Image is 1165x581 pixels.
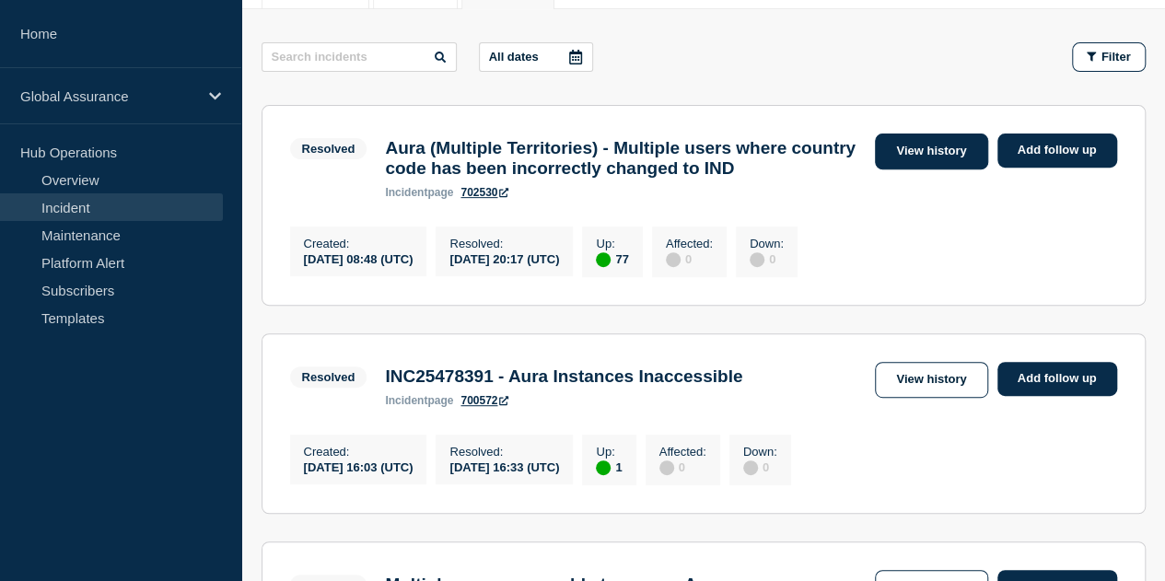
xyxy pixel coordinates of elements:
p: Resolved : [449,445,559,459]
div: disabled [743,460,758,475]
div: 1 [596,459,622,475]
span: incident [385,186,427,199]
span: incident [385,394,427,407]
div: 0 [750,250,784,267]
div: disabled [750,252,764,267]
p: Affected : [659,445,706,459]
p: Down : [750,237,784,250]
p: Up : [596,237,628,250]
a: View history [875,134,987,169]
a: 700572 [460,394,508,407]
div: disabled [659,460,674,475]
a: 702530 [460,186,508,199]
div: 0 [659,459,706,475]
div: 0 [743,459,777,475]
span: Filter [1101,50,1131,64]
p: Created : [304,445,414,459]
p: Resolved : [449,237,559,250]
p: Affected : [666,237,713,250]
button: Filter [1072,42,1146,72]
p: page [385,394,453,407]
p: page [385,186,453,199]
div: up [596,460,611,475]
input: Search incidents [262,42,457,72]
div: disabled [666,252,681,267]
h3: INC25478391 - Aura Instances Inaccessible [385,366,742,387]
p: Up : [596,445,622,459]
p: All dates [489,50,539,64]
h3: Aura (Multiple Territories) - Multiple users where country code has been incorrectly changed to IND [385,138,866,179]
div: [DATE] 20:17 (UTC) [449,250,559,266]
p: Global Assurance [20,88,197,104]
div: 77 [596,250,628,267]
div: 0 [666,250,713,267]
a: View history [875,362,987,398]
a: Add follow up [997,362,1117,396]
button: All dates [479,42,593,72]
div: [DATE] 16:33 (UTC) [449,459,559,474]
div: [DATE] 16:03 (UTC) [304,459,414,474]
a: Add follow up [997,134,1117,168]
p: Down : [743,445,777,459]
span: Resolved [290,366,367,388]
div: up [596,252,611,267]
p: Created : [304,237,414,250]
span: Resolved [290,138,367,159]
div: [DATE] 08:48 (UTC) [304,250,414,266]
